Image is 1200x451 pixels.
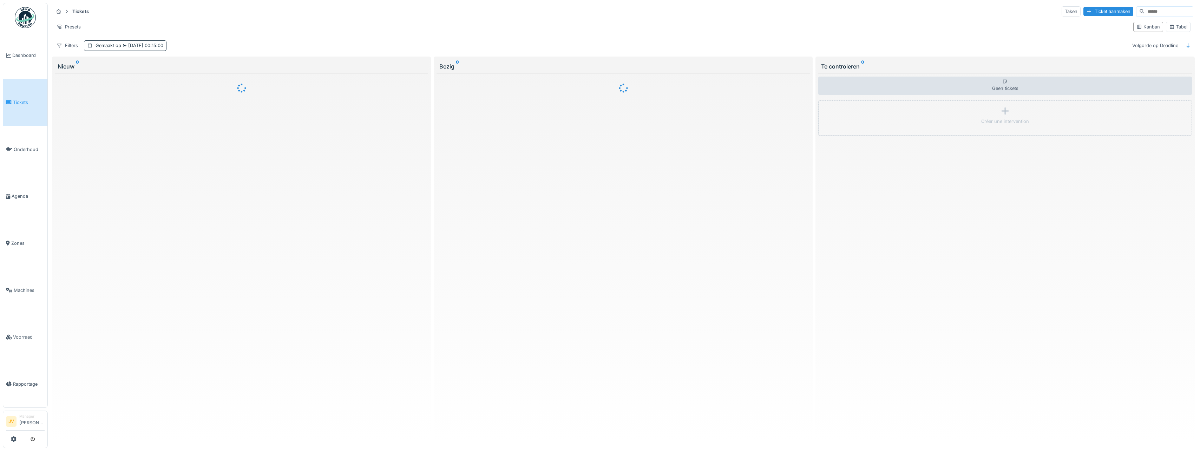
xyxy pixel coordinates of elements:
[1062,6,1081,17] div: Taken
[12,52,45,59] span: Dashboard
[76,62,79,71] sup: 0
[13,334,45,340] span: Voorraad
[3,267,47,314] a: Machines
[121,43,163,48] span: [DATE] 00:15:00
[58,62,425,71] div: Nieuw
[981,118,1029,125] div: Créer une intervention
[53,22,84,32] div: Presets
[1169,24,1187,30] div: Tabel
[1129,40,1181,51] div: Volgorde op Deadline
[1136,24,1160,30] div: Kanban
[3,220,47,267] a: Zones
[3,126,47,173] a: Onderhoud
[3,79,47,126] a: Tickets
[6,416,17,427] li: JV
[439,62,807,71] div: Bezig
[19,414,45,419] div: Manager
[15,7,36,28] img: Badge_color-CXgf-gQk.svg
[11,240,45,247] span: Zones
[818,77,1192,95] div: Geen tickets
[861,62,864,71] sup: 0
[13,99,45,106] span: Tickets
[3,173,47,220] a: Agenda
[821,62,1189,71] div: Te controleren
[3,32,47,79] a: Dashboard
[14,287,45,294] span: Machines
[3,361,47,408] a: Rapportage
[70,8,92,15] strong: Tickets
[96,42,163,49] div: Gemaakt op
[1083,7,1133,16] div: Ticket aanmaken
[12,193,45,200] span: Agenda
[13,381,45,387] span: Rapportage
[53,40,81,51] div: Filters
[14,146,45,153] span: Onderhoud
[19,414,45,429] li: [PERSON_NAME]
[6,414,45,431] a: JV Manager[PERSON_NAME]
[456,62,459,71] sup: 0
[3,314,47,361] a: Voorraad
